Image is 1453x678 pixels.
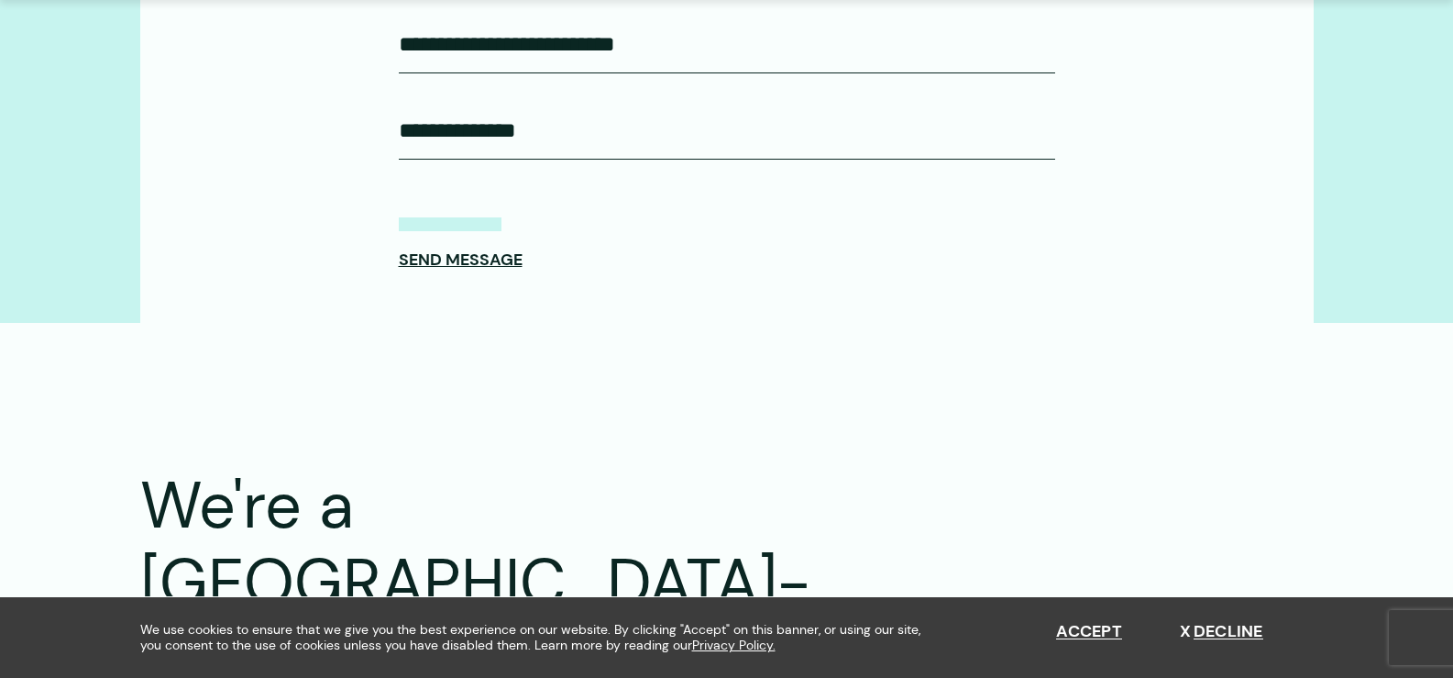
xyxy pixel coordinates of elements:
button: SEND MESSAGE [399,217,523,270]
button: Accept [1056,622,1122,642]
span: We use cookies to ensure that we give you the best experience on our website. By clicking "Accept... [140,622,938,653]
a: Privacy Policy. [692,638,776,653]
span: SEND MESSAGE [399,250,523,270]
button: Decline [1180,622,1263,642]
